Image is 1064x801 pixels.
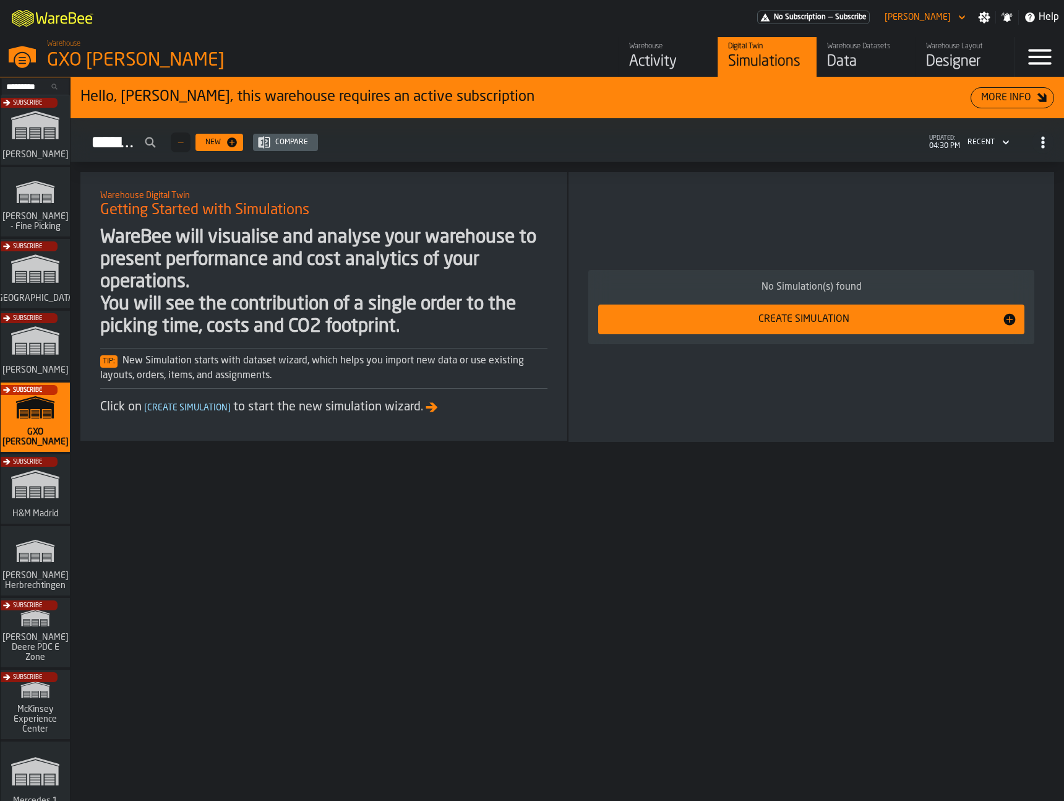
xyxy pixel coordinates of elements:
a: link-to-/wh/i/baca6aa3-d1fc-43c0-a604-2a1c9d5db74d/feed/ [619,37,718,77]
div: DropdownMenuValue-4 [963,135,1012,150]
a: link-to-/wh/i/baca6aa3-d1fc-43c0-a604-2a1c9d5db74d/data [817,37,916,77]
span: Create Simulation [142,404,233,412]
div: ItemListCard- [568,172,1054,442]
span: ] [228,404,231,412]
span: Subscribe [13,100,42,106]
h2: button-Simulations [71,118,1064,162]
div: Warehouse [629,42,708,51]
span: Subscribe [13,602,42,609]
h2: Sub Title [100,188,547,201]
div: Activity [629,52,708,72]
div: DropdownMenuValue-Patrick Blitz [880,10,968,25]
div: New Simulation starts with dataset wizard, which helps you import new data or use existing layout... [100,353,547,383]
span: Warehouse [47,40,80,48]
span: — [178,138,183,147]
a: link-to-/wh/i/f0a6b354-7883-413a-84ff-a65eb9c31f03/simulations [1,526,70,598]
label: button-toggle-Menu [1015,37,1064,77]
span: Subscribe [13,674,42,681]
span: Tip: [100,355,118,368]
a: link-to-/wh/i/b5402f52-ce28-4f27-b3d4-5c6d76174849/simulations [1,239,70,311]
button: button-More Info [971,87,1054,108]
a: link-to-/wh/i/48cbecf7-1ea2-4bc9-a439-03d5b66e1a58/simulations [1,167,70,239]
label: button-toggle-Help [1019,10,1064,25]
div: New [200,138,226,147]
span: Help [1039,10,1059,25]
div: WareBee will visualise and analyse your warehouse to present performance and cost analytics of yo... [100,227,547,338]
span: Subscribe [835,13,867,22]
span: updated: [929,135,960,142]
span: [ [144,404,147,412]
div: Menu Subscription [757,11,870,24]
a: link-to-/wh/i/baca6aa3-d1fc-43c0-a604-2a1c9d5db74d/simulations [1,383,70,454]
button: button-New [195,134,243,151]
span: Getting Started with Simulations [100,201,309,220]
a: link-to-/wh/i/1653e8cc-126b-480f-9c47-e01e76aa4a88/simulations [1,311,70,383]
button: button-Create Simulation [598,305,1024,334]
div: GXO [PERSON_NAME] [47,50,381,72]
div: More Info [976,90,1036,105]
a: link-to-/wh/i/72fe6713-8242-4c3c-8adf-5d67388ea6d5/simulations [1,95,70,167]
div: Hello, [PERSON_NAME], this warehouse requires an active subscription [80,87,971,107]
span: Subscribe [13,243,42,250]
div: Simulations [728,52,807,72]
div: No Simulation(s) found [598,280,1024,295]
div: ItemListCard- [80,172,567,441]
div: Click on to start the new simulation wizard. [100,399,547,416]
div: DropdownMenuValue-4 [967,138,995,147]
a: link-to-/wh/i/9d85c013-26f4-4c06-9c7d-6d35b33af13a/simulations [1,598,70,670]
div: Warehouse Datasets [827,42,906,51]
a: link-to-/wh/i/baca6aa3-d1fc-43c0-a604-2a1c9d5db74d/pricing/ [757,11,870,24]
div: title-Getting Started with Simulations [90,182,557,227]
span: Subscribe [13,315,42,322]
div: Data [827,52,906,72]
div: ButtonLoadMore-Load More-Prev-First-Last [166,132,195,152]
a: link-to-/wh/i/baca6aa3-d1fc-43c0-a604-2a1c9d5db74d/designer [916,37,1015,77]
label: button-toggle-Notifications [996,11,1018,24]
div: Digital Twin [728,42,807,51]
a: link-to-/wh/i/0438fb8c-4a97-4a5b-bcc6-2889b6922db0/simulations [1,454,70,526]
span: 04:30 PM [929,142,960,150]
div: Compare [270,138,313,147]
a: link-to-/wh/i/baca6aa3-d1fc-43c0-a604-2a1c9d5db74d/simulations [718,37,817,77]
span: Subscribe [13,387,42,394]
div: DropdownMenuValue-Patrick Blitz [885,12,951,22]
span: No Subscription [774,13,826,22]
button: button-Compare [253,134,318,151]
span: — [828,13,833,22]
div: Warehouse Layout [926,42,1005,51]
div: Create Simulation [606,312,1002,327]
span: Subscribe [13,459,42,465]
div: ItemListCard- [71,77,1064,118]
div: Designer [926,52,1005,72]
a: link-to-/wh/i/99265d59-bd42-4a33-a5fd-483dee362034/simulations [1,670,70,742]
label: button-toggle-Settings [973,11,995,24]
